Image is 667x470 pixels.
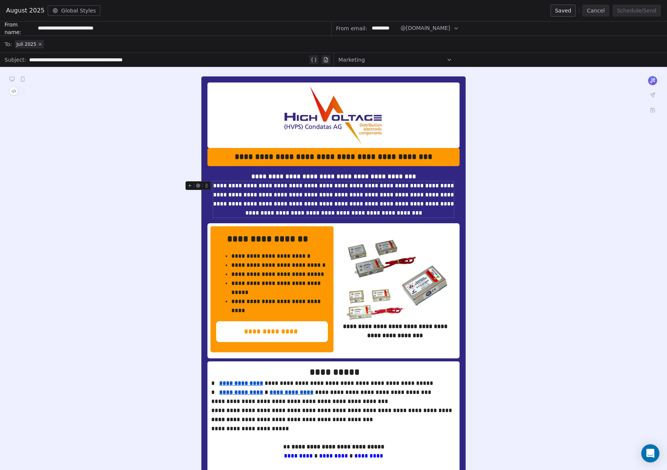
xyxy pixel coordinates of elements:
[6,6,45,15] span: August 2025
[5,56,26,66] span: Subject:
[582,5,609,17] button: Cancel
[5,40,12,48] span: To:
[336,25,367,32] span: From email:
[550,5,576,17] button: Saved
[641,444,659,462] div: Open Intercom Messenger
[401,24,450,32] span: @[DOMAIN_NAME]
[338,56,365,64] span: Marketing
[612,5,661,17] button: Schedule/Send
[48,5,101,16] button: Global Styles
[16,41,36,47] span: Juli 2025
[5,21,35,36] span: From name:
